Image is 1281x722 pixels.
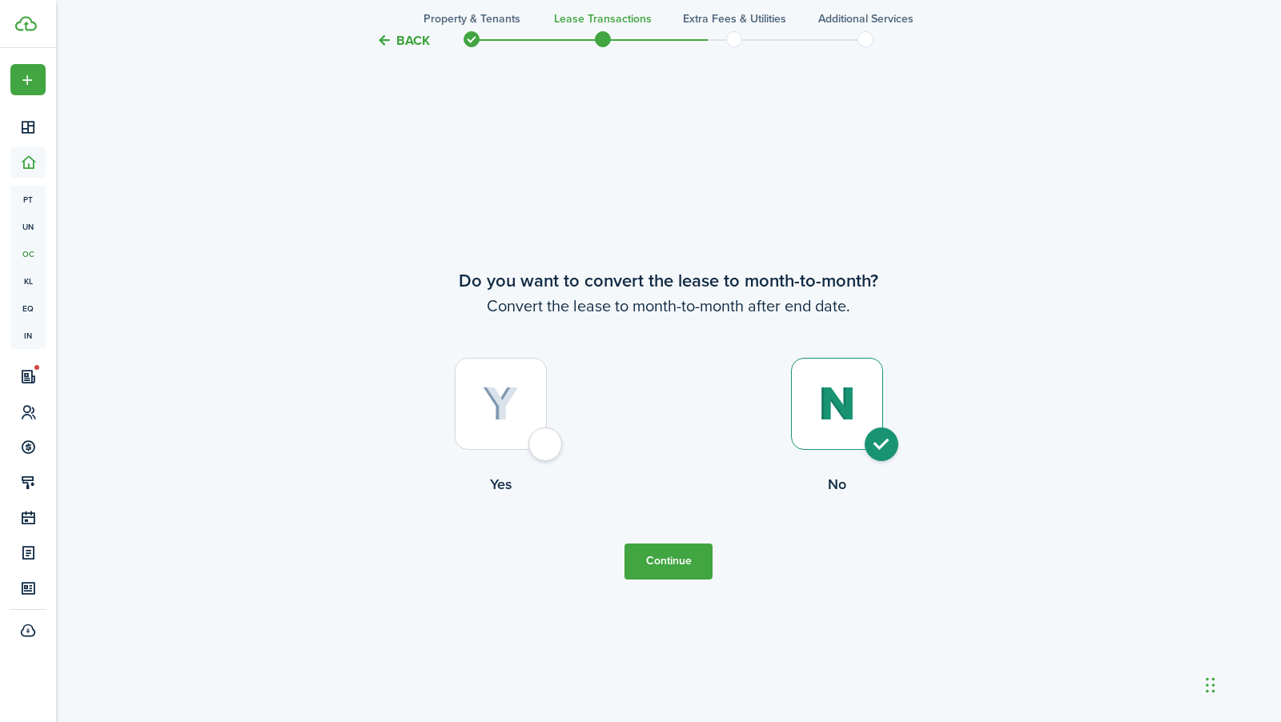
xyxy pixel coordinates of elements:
[818,387,856,421] img: No (selected)
[10,186,46,213] a: pt
[554,10,652,27] h3: Lease Transactions
[376,32,430,49] button: Back
[10,322,46,349] a: in
[10,213,46,240] a: un
[669,474,1005,495] control-radio-card-title: No
[10,240,46,267] a: oc
[424,10,520,27] h3: Property & Tenants
[683,10,786,27] h3: Extra fees & Utilities
[624,544,713,580] button: Continue
[483,387,519,422] img: Yes
[15,16,37,31] img: TenantCloud
[1007,549,1281,722] iframe: Chat Widget
[332,267,1005,294] wizard-step-header-title: Do you want to convert the lease to month-to-month?
[818,10,914,27] h3: Additional Services
[10,295,46,322] a: eq
[332,474,669,495] control-radio-card-title: Yes
[10,64,46,95] button: Open menu
[1206,661,1215,709] div: Drag
[10,267,46,295] a: kl
[332,294,1005,318] wizard-step-header-description: Convert the lease to month-to-month after end date.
